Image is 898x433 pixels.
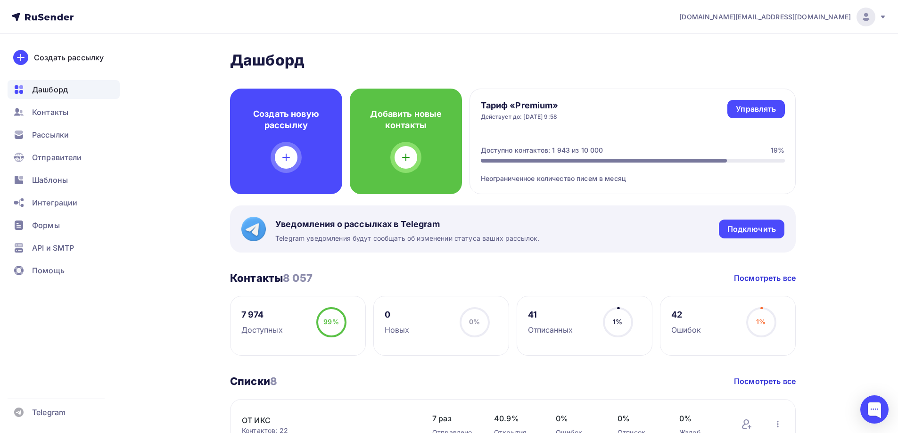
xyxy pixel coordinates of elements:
[734,376,796,387] a: Посмотреть все
[365,108,447,131] h4: Добавить новые контакты
[32,220,60,231] span: Формы
[618,413,660,424] span: 0%
[736,104,776,114] div: Управлять
[32,265,65,276] span: Помощь
[556,413,599,424] span: 0%
[8,103,120,122] a: Контакты
[8,148,120,167] a: Отправители
[8,216,120,235] a: Формы
[671,309,701,320] div: 42
[283,272,313,284] span: 8 057
[481,163,785,183] div: Неограниченное количество писем в месяц
[230,271,313,285] h3: Контакты
[385,324,410,335] div: Новых
[34,52,104,63] div: Создать рассылку
[385,309,410,320] div: 0
[230,51,796,70] h2: Дашборд
[756,318,766,326] span: 1%
[679,12,851,22] span: [DOMAIN_NAME][EMAIL_ADDRESS][DOMAIN_NAME]
[481,100,559,111] h4: Тариф «Premium»
[32,174,68,186] span: Шаблоны
[32,84,68,95] span: Дашборд
[469,318,480,326] span: 0%
[32,129,69,140] span: Рассылки
[32,197,77,208] span: Интеграции
[727,224,776,235] div: Подключить
[32,407,66,418] span: Telegram
[481,146,603,155] div: Доступно контактов: 1 943 из 10 000
[32,242,74,253] span: API и SMTP
[679,8,887,26] a: [DOMAIN_NAME][EMAIL_ADDRESS][DOMAIN_NAME]
[613,318,622,326] span: 1%
[32,152,82,163] span: Отправители
[494,413,537,424] span: 40.9%
[8,171,120,189] a: Шаблоны
[528,309,573,320] div: 41
[771,146,784,155] div: 19%
[230,375,277,388] h3: Списки
[323,318,338,326] span: 99%
[8,125,120,144] a: Рассылки
[241,309,283,320] div: 7 974
[242,415,402,426] a: ОТ ИКС
[481,113,559,121] div: Действует до: [DATE] 9:58
[8,80,120,99] a: Дашборд
[734,272,796,284] a: Посмотреть все
[241,324,283,335] div: Доступных
[245,108,327,131] h4: Создать новую рассылку
[32,106,68,118] span: Контакты
[679,413,722,424] span: 0%
[671,324,701,335] div: Ошибок
[275,219,539,230] span: Уведомления о рассылках в Telegram
[275,234,539,243] span: Telegram уведомления будут сообщать об изменении статуса ваших рассылок.
[432,413,475,424] span: 7 раз
[270,375,277,387] span: 8
[528,324,573,335] div: Отписанных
